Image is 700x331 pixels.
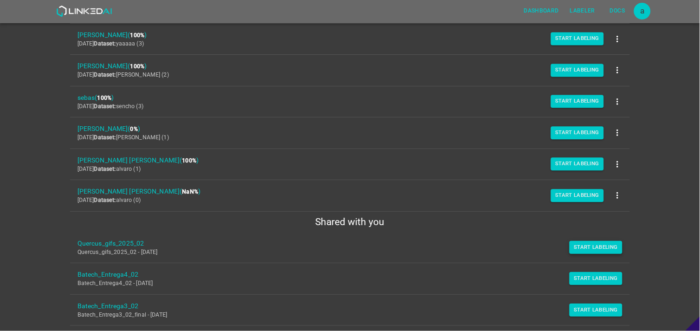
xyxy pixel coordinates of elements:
[78,93,608,103] span: sebas ( )
[78,71,169,78] span: [DATE] [PERSON_NAME] (2)
[78,239,608,248] a: Quercus_gifs_2025_02
[70,117,630,149] a: [PERSON_NAME](0%)[DATE]Dataset:[PERSON_NAME] (1)
[78,197,141,203] span: [DATE] alvaro (0)
[551,189,604,202] button: Start Labeling
[130,126,138,132] b: 0%
[130,32,145,39] b: 100%
[570,304,623,317] button: Start Labeling
[94,134,116,141] b: Dataset:
[601,1,634,20] a: Docs
[182,188,198,195] b: NaN%
[551,32,604,45] button: Start Labeling
[94,197,116,203] b: Dataset:
[78,301,608,311] a: Batech_Entrega3_02
[78,103,143,110] span: [DATE] sencho (3)
[130,63,145,70] b: 100%
[607,123,628,143] button: more
[603,3,632,19] button: Docs
[70,180,630,211] a: [PERSON_NAME] [PERSON_NAME](NaN%)[DATE]Dataset:alvaro (0)
[566,3,599,19] button: Labeler
[78,166,141,172] span: [DATE] alvaro (1)
[634,3,651,19] button: Open settings
[78,270,608,279] a: Batech_Entrega4_02
[94,71,116,78] b: Dataset:
[78,156,608,165] span: [PERSON_NAME] [PERSON_NAME] ( )
[70,149,630,180] a: [PERSON_NAME] [PERSON_NAME](100%)[DATE]Dataset:alvaro (1)
[56,6,112,17] img: LinkedAI
[634,3,651,19] div: a
[78,134,169,141] span: [DATE] [PERSON_NAME] (1)
[94,166,116,172] b: Dataset:
[94,40,116,47] b: Dataset:
[182,157,196,164] b: 100%
[78,124,608,134] span: [PERSON_NAME] ( )
[607,28,628,49] button: more
[94,103,116,110] b: Dataset:
[70,55,630,86] a: [PERSON_NAME](100%)[DATE]Dataset:[PERSON_NAME] (2)
[607,154,628,175] button: more
[70,215,630,228] h5: Shared with you
[607,185,628,206] button: more
[551,158,604,171] button: Start Labeling
[551,64,604,77] button: Start Labeling
[78,187,608,196] span: [PERSON_NAME] [PERSON_NAME] ( )
[607,91,628,112] button: more
[78,248,608,257] p: Quercus_gifs_2025_02 - [DATE]
[564,1,601,20] a: Labeler
[551,126,604,139] button: Start Labeling
[97,95,112,101] b: 100%
[519,1,564,20] a: Dashboard
[70,24,630,55] a: [PERSON_NAME](100%)[DATE]Dataset:yaaaaa (3)
[570,272,623,285] button: Start Labeling
[607,60,628,81] button: more
[78,30,608,40] span: [PERSON_NAME] ( )
[78,61,608,71] span: [PERSON_NAME] ( )
[570,241,623,254] button: Start Labeling
[551,95,604,108] button: Start Labeling
[520,3,563,19] button: Dashboard
[70,86,630,117] a: sebas(100%)[DATE]Dataset:sencho (3)
[78,311,608,319] p: Batech_Entrega3_02_final - [DATE]
[78,40,144,47] span: [DATE] yaaaaa (3)
[78,279,608,288] p: Batech_Entrega4_02 - [DATE]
